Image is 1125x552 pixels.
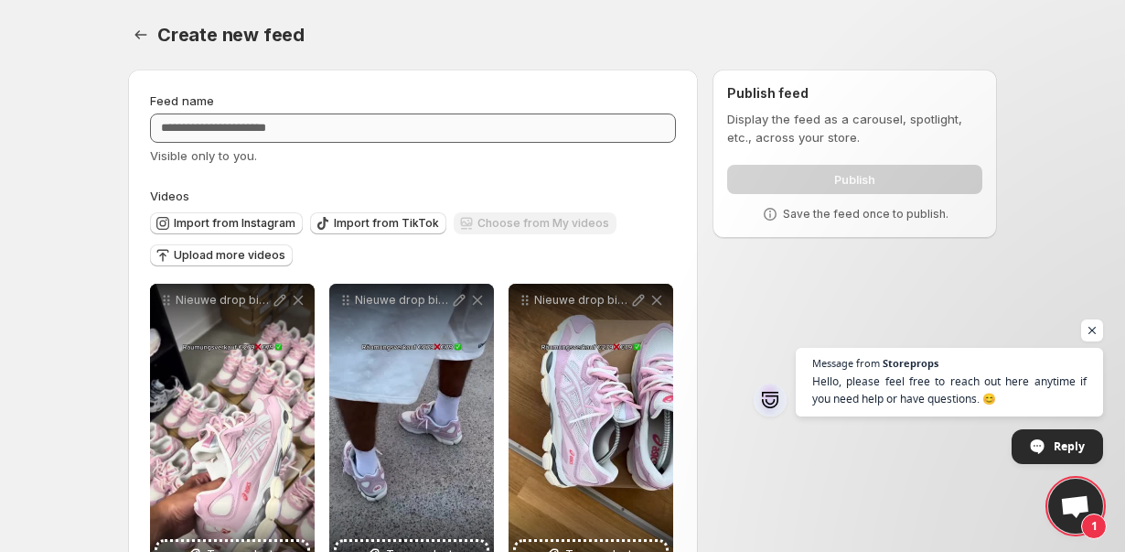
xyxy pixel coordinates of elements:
[355,293,450,308] p: Nieuwe drop bij [PERSON_NAME] Onze sneakers zijn niet zomaar schoenen ze zijn een lifestyle Exclu...
[1054,430,1085,462] span: Reply
[174,248,285,263] span: Upload more videos
[150,93,214,108] span: Feed name
[1081,514,1107,539] span: 1
[157,24,305,46] span: Create new feed
[310,212,446,234] button: Import from TikTok
[534,293,629,308] p: Nieuwe drop bij [PERSON_NAME] Onze sneakers zijn niet zomaar schoenen ze zijn een lifestyle Exclu...
[150,148,257,163] span: Visible only to you.
[1048,479,1103,534] a: Open chat
[883,358,938,368] span: Storeprops
[334,216,439,231] span: Import from TikTok
[783,207,948,222] p: Save the feed once to publish.
[150,244,293,266] button: Upload more videos
[128,22,154,48] button: Settings
[176,293,271,308] p: Nieuwe drop bij [PERSON_NAME] Onze sneakers zijn niet zomaar schoenen ze zijn een lifestyle Exclu...
[812,373,1087,407] span: Hello, please feel free to reach out here anytime if you need help or have questions. 😊
[727,110,982,146] p: Display the feed as a carousel, spotlight, etc., across your store.
[150,212,303,234] button: Import from Instagram
[727,84,982,103] h2: Publish feed
[174,216,295,231] span: Import from Instagram
[150,189,189,203] span: Videos
[812,358,880,368] span: Message from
